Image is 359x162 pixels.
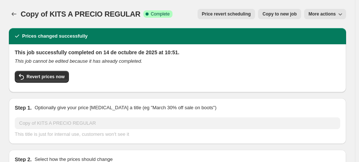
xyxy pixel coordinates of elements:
[309,11,336,17] span: More actions
[15,49,340,56] h2: This job successfully completed on 14 de octubre de 2025 at 10:51.
[198,9,255,19] button: Price revert scheduling
[15,71,69,83] button: Revert prices now
[22,32,88,40] h2: Prices changed successfully
[304,9,346,19] button: More actions
[35,104,216,111] p: Optionally give your price [MEDICAL_DATA] a title (eg "March 30% off sale on boots")
[258,9,301,19] button: Copy to new job
[27,74,65,80] span: Revert prices now
[21,10,140,18] span: Copy of KITS A PRECIO REGULAR
[15,58,142,64] i: This job cannot be edited because it has already completed.
[9,9,19,19] button: Price change jobs
[15,117,340,129] input: 30% off holiday sale
[151,11,170,17] span: Complete
[15,104,32,111] h2: Step 1.
[262,11,297,17] span: Copy to new job
[15,131,129,137] span: This title is just for internal use, customers won't see it
[202,11,251,17] span: Price revert scheduling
